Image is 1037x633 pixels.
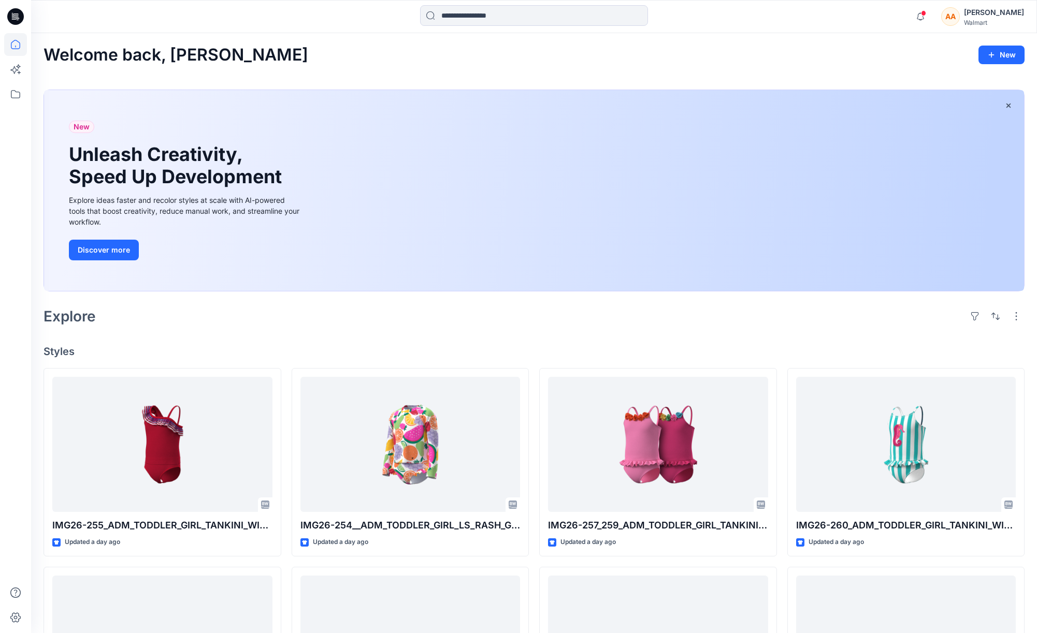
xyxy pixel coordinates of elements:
h4: Styles [44,345,1025,358]
div: Explore ideas faster and recolor styles at scale with AI-powered tools that boost creativity, red... [69,195,302,227]
p: Updated a day ago [560,537,616,548]
div: AA [941,7,960,26]
a: IMG26-255_ADM_TODDLER_GIRL_TANKINI_WITH_RUFFLE [52,377,272,512]
p: Updated a day ago [313,537,368,548]
h2: Welcome back, [PERSON_NAME] [44,46,308,65]
button: Discover more [69,240,139,260]
h1: Unleash Creativity, Speed Up Development [69,143,286,188]
a: IMG26-260_ADM_TODDLER_GIRL_TANKINI_WITH_RUFFLE SCOOP BOTTOM [796,377,1016,512]
a: IMG26-257_259_ADM_TODDLER_GIRL_TANKINI_WITH_3D_ROSETTES [548,377,768,512]
p: IMG26-260_ADM_TODDLER_GIRL_TANKINI_WITH_RUFFLE SCOOP BOTTOM [796,518,1016,533]
a: IMG26-254__ADM_TODDLER_GIRL_LS_RASH_GUARD_SET [300,377,521,512]
p: IMG26-257_259_ADM_TODDLER_GIRL_TANKINI_WITH_3D_ROSETTES [548,518,768,533]
p: IMG26-255_ADM_TODDLER_GIRL_TANKINI_WITH_RUFFLE [52,518,272,533]
a: Discover more [69,240,302,260]
p: IMG26-254__ADM_TODDLER_GIRL_LS_RASH_GUARD_SET [300,518,521,533]
p: Updated a day ago [809,537,864,548]
h2: Explore [44,308,96,325]
div: [PERSON_NAME] [964,6,1024,19]
div: Walmart [964,19,1024,26]
span: New [74,121,90,133]
p: Updated a day ago [65,537,120,548]
button: New [978,46,1025,64]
